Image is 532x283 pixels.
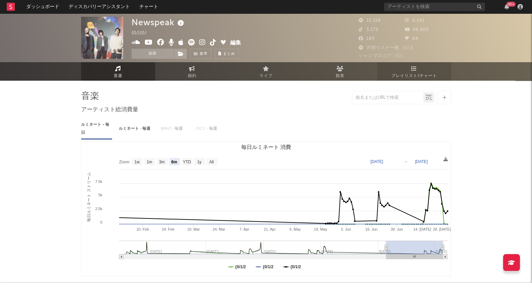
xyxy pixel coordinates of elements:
text: 24. Mar [212,227,225,231]
span: 64 [405,37,418,41]
span: 観客 [336,72,345,80]
text: 16. Jun [365,227,377,231]
text: Zoom [119,160,130,164]
text: [DATE] [435,249,447,253]
text: YTD [183,160,191,164]
span: プレイリスト/チャート [391,72,437,80]
span: 音楽 [114,72,122,80]
input: アーティストを検索 [384,3,485,11]
span: 46,800 [405,28,429,32]
text: 30. Jun [390,227,402,231]
div: {0/ | {0/ [132,29,154,37]
div: Newspeak [132,17,186,28]
text: 0 [100,220,102,224]
input: 曲名またはURLで検索 [352,95,423,100]
text: 7.5k [95,179,102,184]
span: まとめ [223,52,235,56]
span: 婚約 [188,72,197,80]
a: ライブ [229,62,303,81]
text: 1w [134,160,140,164]
a: プレイリスト/チャート [377,62,451,81]
text: 毎日ルミネート ストリーム [86,172,91,221]
text: 19. May [314,227,327,231]
button: まとめ [215,49,239,59]
text: 10. Mar [187,227,200,231]
text: 2. Jun [341,227,351,231]
a: 観客 [303,62,377,81]
span: 6,141 [405,18,425,23]
text: → [403,159,407,164]
text: 28. [DATE] [433,227,451,231]
span: 189 [359,37,375,41]
text: All [209,160,213,164]
text: {0/1/2 [235,265,246,269]
text: 毎日ルミネート 消費 [241,144,291,150]
div: ルミネート - 毎日 [81,119,112,138]
a: 音楽 [81,62,155,81]
text: [DATE] [370,159,383,164]
div: ルミネート - 毎週 [119,123,154,134]
text: 3m [159,160,165,164]
text: 10. Feb [136,227,149,231]
text: {0/1/2 [290,265,301,269]
button: 追跡 [132,49,174,59]
button: 編集 [230,39,241,47]
span: ライブ [259,72,273,80]
text: 14. [DATE] [413,227,431,231]
div: {0/+ [506,2,516,7]
text: 24. Feb [162,227,174,231]
text: 5k [98,193,102,197]
svg: 毎日ルミネート 消費 [81,141,451,276]
text: 21. Apr [264,227,276,231]
span: 月間リスナー数: {0/人 [359,46,414,50]
span: ジャンプスコア: {0// [359,54,404,58]
span: 15,158 [359,18,381,23]
span: 基準 [200,50,208,58]
text: 6m [171,160,177,164]
text: 2.5k [95,207,102,211]
a: 婚約 [155,62,229,81]
button: {0/+ [504,4,509,9]
a: 基準 [190,49,211,59]
text: 1m [146,160,152,164]
text: 7. Apr [239,227,249,231]
text: {0/1/2 [262,265,273,269]
span: 3,176 [359,28,379,32]
text: 5. May [289,227,301,231]
text: 1y [197,160,201,164]
text: [DATE] [415,159,428,164]
span: アーティスト総消費量 [81,106,138,114]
